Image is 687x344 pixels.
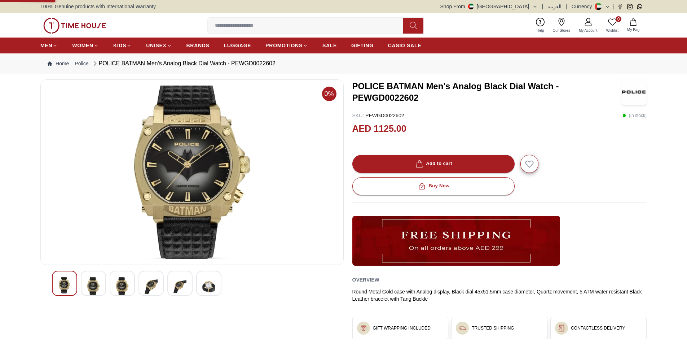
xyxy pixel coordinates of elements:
[352,288,647,302] div: Round Metal Gold case with Analog display, Black dial 45x51.5mm case diameter, Quartz movement, 5...
[352,113,364,118] span: SKU :
[459,325,466,332] img: ...
[613,3,615,10] span: |
[351,39,374,52] a: GIFTING
[414,160,452,168] div: Add to cart
[224,39,251,52] a: LUGGAGE
[145,277,158,296] img: POLICE BATMAN Men's Analog Black Dial Watch - PEWGD0022602
[603,28,621,33] span: Wishlist
[58,277,71,293] img: POLICE BATMAN Men's Analog Black Dial Watch - PEWGD0022602
[173,277,186,296] img: POLICE BATMAN Men's Analog Black Dial Watch - PEWGD0022602
[621,79,647,105] img: POLICE BATMAN Men's Analog Black Dial Watch - PEWGD0022602
[549,16,574,35] a: Our Stores
[572,3,595,10] div: Currency
[576,28,600,33] span: My Account
[40,3,156,10] span: 100% Genuine products with International Warranty
[92,59,276,68] div: POLICE BATMAN Men's Analog Black Dial Watch - PEWGD0022602
[352,274,379,285] h2: Overview
[146,42,166,49] span: UNISEX
[616,16,621,22] span: 0
[352,216,560,266] img: ...
[47,86,338,259] img: POLICE BATMAN Men's Analog Black Dial Watch - PEWGD0022602
[547,3,562,10] button: العربية
[622,112,647,119] p: ( In stock )
[534,28,547,33] span: Help
[186,39,210,52] a: BRANDS
[40,39,58,52] a: MEN
[352,177,515,195] button: Buy Now
[373,325,431,331] h3: GIFT WRAPPING INCLUDED
[550,28,573,33] span: Our Stores
[48,60,69,67] a: Home
[40,42,52,49] span: MEN
[72,42,93,49] span: WOMEN
[623,17,644,34] button: My Bag
[558,325,565,332] img: ...
[352,122,406,136] h2: AED 1125.00
[624,27,642,32] span: My Bag
[360,325,367,332] img: ...
[637,4,642,9] a: Whatsapp
[265,39,308,52] a: PROMOTIONS
[602,16,623,35] a: 0Wishlist
[417,182,449,190] div: Buy Now
[352,80,622,104] h3: POLICE BATMAN Men's Analog Black Dial Watch - PEWGD0022602
[224,42,251,49] span: LUGGAGE
[72,39,99,52] a: WOMEN
[322,87,336,101] span: 0%
[75,60,88,67] a: Police
[113,42,126,49] span: KIDS
[43,18,106,34] img: ...
[116,277,129,296] img: POLICE BATMAN Men's Analog Black Dial Watch - PEWGD0022602
[532,16,549,35] a: Help
[542,3,543,10] span: |
[440,3,538,10] button: Shop From[GEOGRAPHIC_DATA]
[322,39,337,52] a: SALE
[566,3,567,10] span: |
[265,42,303,49] span: PROMOTIONS
[388,39,422,52] a: CASIO SALE
[352,155,515,173] button: Add to cart
[351,42,374,49] span: GIFTING
[322,42,337,49] span: SALE
[472,325,514,331] h3: TRUSTED SHIPPING
[571,325,625,331] h3: CONTACTLESS DELIVERY
[388,42,422,49] span: CASIO SALE
[468,4,474,9] img: United Arab Emirates
[40,53,647,74] nav: Breadcrumb
[87,277,100,296] img: POLICE BATMAN Men's Analog Black Dial Watch - PEWGD0022602
[627,4,633,9] a: Instagram
[617,4,623,9] a: Facebook
[113,39,132,52] a: KIDS
[186,42,210,49] span: BRANDS
[202,277,215,296] img: POLICE BATMAN Men's Analog Black Dial Watch - PEWGD0022602
[352,112,404,119] p: PEWGD0022602
[146,39,172,52] a: UNISEX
